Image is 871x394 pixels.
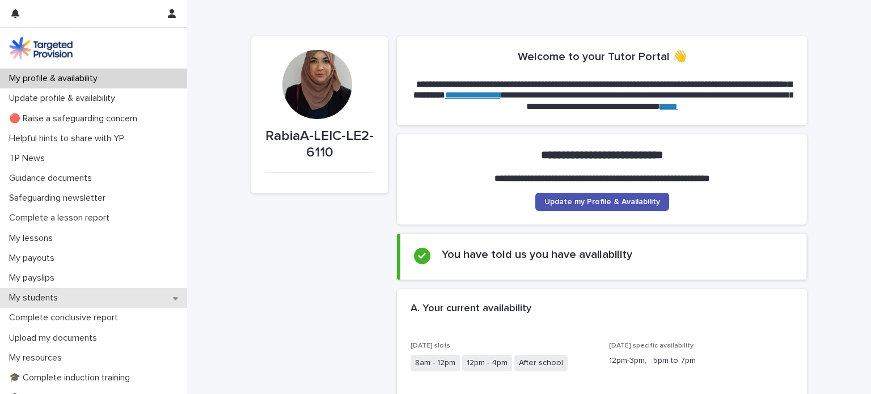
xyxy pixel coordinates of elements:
[462,355,512,371] span: 12pm - 4pm
[514,355,568,371] span: After school
[5,293,67,303] p: My students
[265,128,374,161] p: RabiaA-LEIC-LE2-6110
[5,253,64,264] p: My payouts
[5,193,115,204] p: Safeguarding newsletter
[5,93,124,104] p: Update profile & availability
[411,355,460,371] span: 8am - 12pm
[9,37,73,60] img: M5nRWzHhSzIhMunXDL62
[5,133,133,144] p: Helpful hints to share with YP
[5,113,146,124] p: 🔴 Raise a safeguarding concern
[535,193,669,211] a: Update my Profile & Availability
[544,198,660,206] span: Update my Profile & Availability
[5,213,119,223] p: Complete a lesson report
[5,153,54,164] p: TP News
[442,248,632,261] h2: You have told us you have availability
[609,355,794,367] p: 12pm-3pm, 5pm to 7pm
[5,353,71,363] p: My resources
[5,312,127,323] p: Complete conclusive report
[5,73,107,84] p: My profile & availability
[5,333,106,344] p: Upload my documents
[411,342,450,349] span: [DATE] slots
[5,233,62,244] p: My lessons
[411,303,531,315] h2: A. Your current availability
[5,372,139,383] p: 🎓 Complete induction training
[5,273,64,283] p: My payslips
[5,173,101,184] p: Guidance documents
[518,50,687,63] h2: Welcome to your Tutor Portal 👋
[609,342,694,349] span: [DATE] specific availability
